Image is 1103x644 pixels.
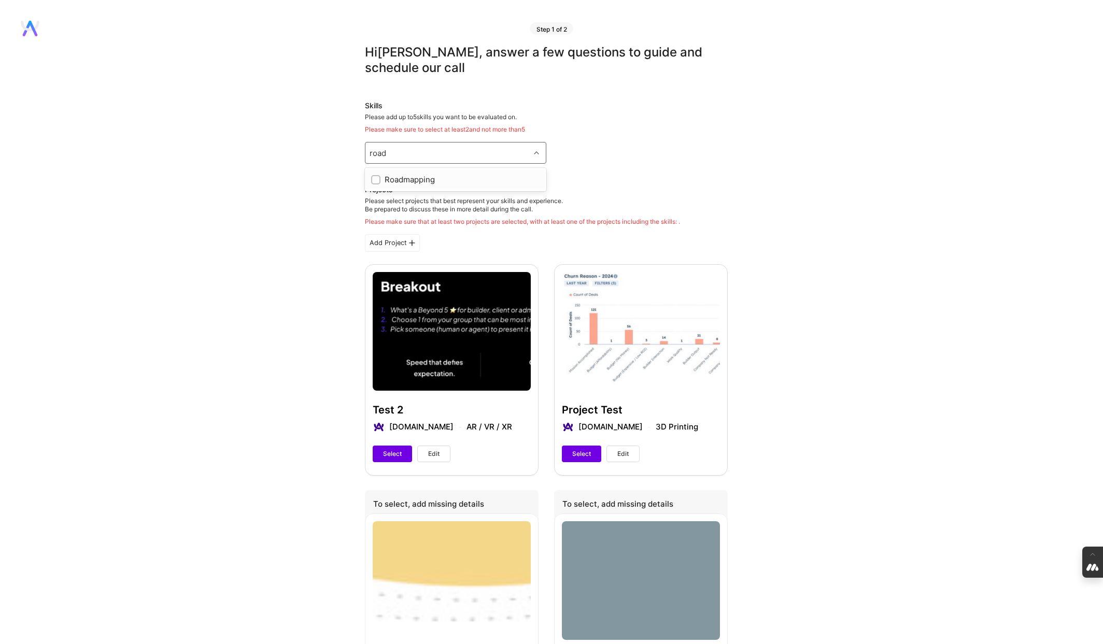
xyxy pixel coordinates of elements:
div: To select, add missing details [365,490,539,521]
div: Add Project [365,234,420,252]
div: Step 1 of 2 [530,22,573,35]
div: Please make sure that at least two projects are selected, with at least one of the projects inclu... [365,218,680,226]
div: Roadmapping [371,174,540,185]
span: Edit [428,449,440,459]
span: Select [572,449,591,459]
div: Please select projects that best represent your skills and experience. Be prepared to discuss the... [365,197,680,226]
button: Select [373,446,412,462]
button: Edit [606,446,640,462]
div: Hi [PERSON_NAME] , answer a few questions to guide and schedule our call [365,45,728,76]
button: Select [562,446,601,462]
i: icon PlusBlackFlat [409,240,415,246]
span: Select [383,449,402,459]
div: To select, add missing details [554,490,728,521]
div: Skills [365,101,728,111]
div: Please add up to 5 skills you want to be evaluated on. [365,113,728,134]
i: icon Chevron [534,150,539,155]
button: Edit [417,446,450,462]
div: Please make sure to select at least 2 and not more than 5 [365,125,728,134]
span: Edit [617,449,629,459]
